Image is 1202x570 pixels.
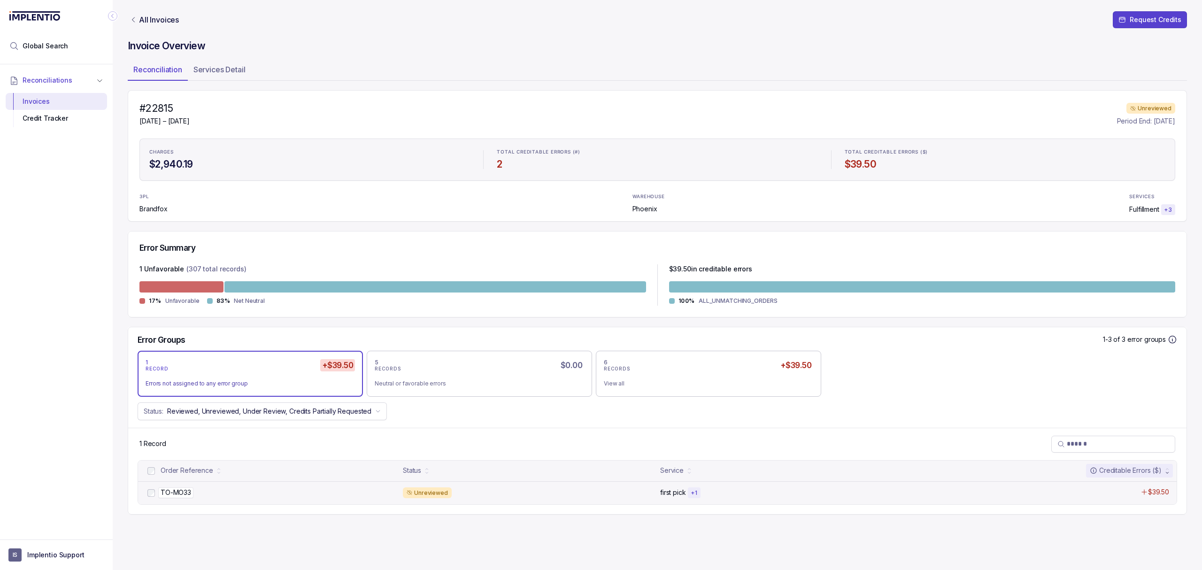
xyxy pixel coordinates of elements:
h4: $39.50 [845,158,1165,171]
p: CHARGES [149,149,174,155]
div: Service [660,466,684,475]
div: Neutral or favorable errors [375,379,577,388]
p: ALL_UNMATCHING_ORDERS [699,296,777,306]
p: 3PL [139,194,164,200]
div: Unreviewed [1126,103,1175,114]
button: Request Credits [1113,11,1187,28]
div: Invoices [13,93,100,110]
p: 5 [375,359,379,366]
p: Period End: [DATE] [1117,116,1175,126]
a: Link All Invoices [128,15,181,24]
button: Reconciliations [6,70,107,91]
span: Global Search [23,41,68,51]
div: Unreviewed [403,487,452,499]
div: Remaining page entries [139,439,166,448]
p: error groups [1127,335,1166,344]
h4: 2 [497,158,817,171]
p: Brandfox [139,204,168,214]
h4: $2,940.19 [149,158,470,171]
p: 6 [604,359,608,366]
p: Implentio Support [27,550,85,560]
h4: Invoice Overview [128,39,1187,53]
p: first pick [660,488,686,497]
div: Status [403,466,421,475]
h5: +$39.50 [320,359,355,371]
p: SERVICES [1129,194,1154,200]
p: RECORD [146,366,169,372]
li: Statistic CHARGES [144,143,476,177]
p: 100% [678,297,695,305]
p: Services Detail [193,64,246,75]
p: $ 39.50 in creditable errors [669,264,752,276]
p: 17% [149,297,162,305]
p: Reconciliation [133,64,182,75]
div: View all [604,379,806,388]
p: Fulfillment [1129,205,1159,214]
p: RECORDS [604,366,630,372]
div: Creditable Errors ($) [1090,466,1162,475]
h4: #22815 [139,102,190,115]
span: User initials [8,548,22,562]
p: [DATE] – [DATE] [139,116,190,126]
p: + 1 [691,489,698,497]
button: Status:Reviewed, Unreviewed, Under Review, Credits Partially Requested [138,402,387,420]
p: Reviewed, Unreviewed, Under Review, Credits Partially Requested [167,407,371,416]
h5: $0.00 [559,359,584,371]
p: 1 [146,359,148,366]
p: Request Credits [1130,15,1181,24]
li: Statistic TOTAL CREDITABLE ERRORS (#) [491,143,823,177]
p: (307 total records) [186,264,246,276]
p: WAREHOUSE [632,194,665,200]
input: checkbox-checkbox [147,467,155,475]
li: Statistic TOTAL CREDITABLE ERRORS ($) [839,143,1171,177]
p: 83% [216,297,231,305]
p: + 3 [1164,206,1172,214]
h5: Error Groups [138,335,185,345]
p: All Invoices [139,15,179,24]
div: Errors not assigned to any error group [146,379,347,388]
li: Tab Services Detail [188,62,251,81]
div: Order Reference [161,466,213,475]
h5: +$39.50 [778,359,813,371]
ul: Tab Group [128,62,1187,81]
button: User initialsImplentio Support [8,548,104,562]
p: Phoenix [632,204,657,214]
span: Reconciliations [23,76,72,85]
p: $39.50 [1148,487,1169,497]
p: Unfavorable [165,296,200,306]
p: TOTAL CREDITABLE ERRORS ($) [845,149,928,155]
p: RECORDS [375,366,401,372]
p: 1 Unfavorable [139,264,184,276]
p: TO-MO33 [158,487,193,498]
div: Reconciliations [6,91,107,129]
div: Collapse Icon [107,10,118,22]
ul: Statistic Highlights [139,139,1175,181]
p: TOTAL CREDITABLE ERRORS (#) [497,149,580,155]
p: 1-3 of 3 [1103,335,1127,344]
input: checkbox-checkbox [147,489,155,497]
h5: Error Summary [139,243,195,253]
p: 1 Record [139,439,166,448]
p: Status: [144,407,163,416]
li: Tab Reconciliation [128,62,188,81]
div: Credit Tracker [13,110,100,127]
p: Net Neutral [234,296,265,306]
